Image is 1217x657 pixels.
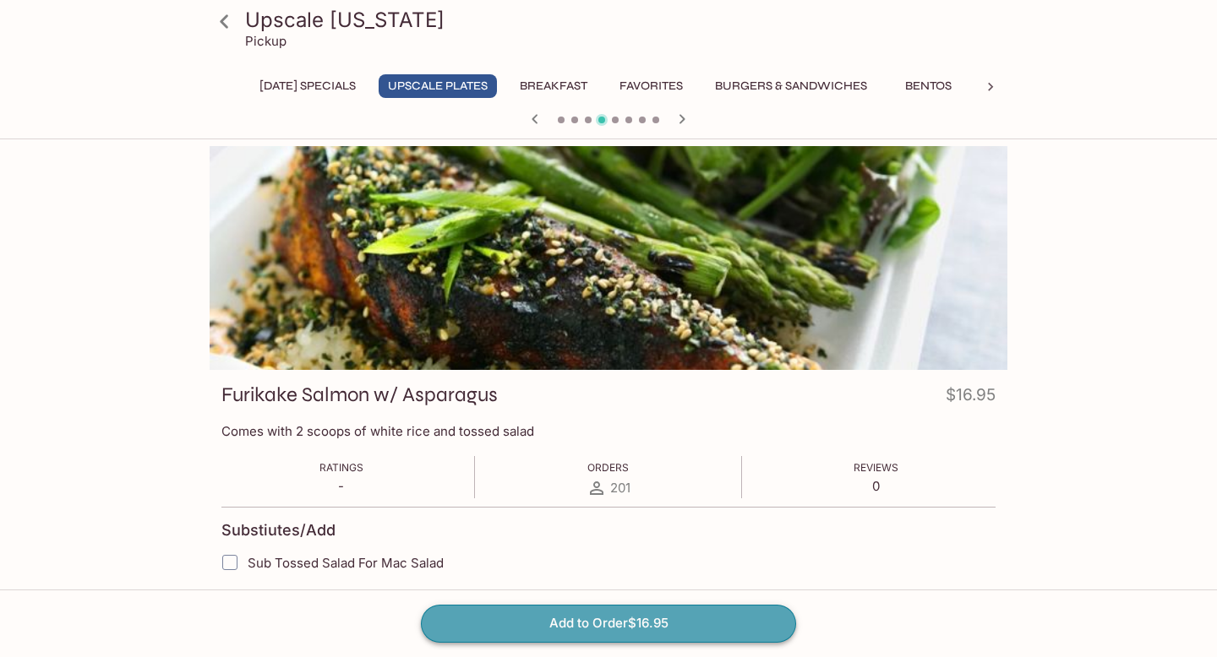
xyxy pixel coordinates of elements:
[946,382,996,415] h4: $16.95
[854,478,898,494] p: 0
[379,74,497,98] button: UPSCALE Plates
[610,480,630,496] span: 201
[890,74,966,98] button: Bentos
[210,146,1007,370] div: Furikake Salmon w/ Asparagus
[245,33,287,49] p: Pickup
[250,74,365,98] button: [DATE] Specials
[221,423,996,439] p: Comes with 2 scoops of white rice and tossed salad
[319,478,363,494] p: -
[706,74,876,98] button: Burgers & Sandwiches
[610,74,692,98] button: Favorites
[221,521,336,540] h4: Substiutes/Add
[248,555,444,571] span: Sub Tossed Salad For Mac Salad
[319,461,363,474] span: Ratings
[510,74,597,98] button: Breakfast
[421,605,796,642] button: Add to Order$16.95
[245,7,1001,33] h3: Upscale [US_STATE]
[221,382,498,408] h3: Furikake Salmon w/ Asparagus
[854,461,898,474] span: Reviews
[587,461,629,474] span: Orders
